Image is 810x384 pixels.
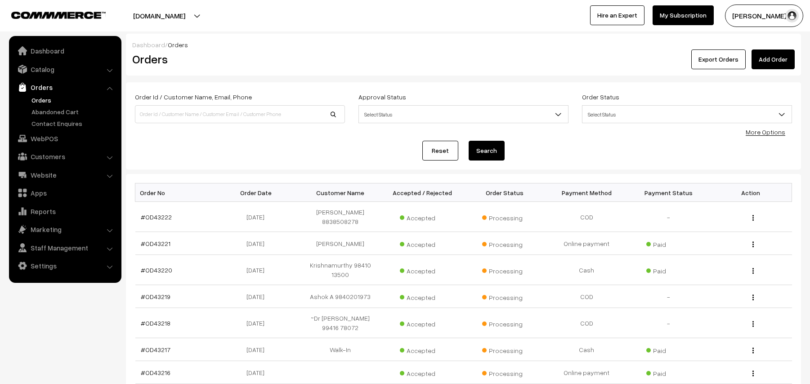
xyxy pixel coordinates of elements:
[11,12,106,18] img: COMMMERCE
[752,215,754,221] img: Menu
[482,366,527,378] span: Processing
[300,232,382,255] td: [PERSON_NAME]
[785,9,799,22] img: user
[482,344,527,355] span: Processing
[300,285,382,308] td: Ashok A 9840201973
[628,308,710,338] td: -
[11,79,118,95] a: Orders
[628,183,710,202] th: Payment Status
[217,361,300,384] td: [DATE]
[482,290,527,302] span: Processing
[132,41,165,49] a: Dashboard
[582,92,619,102] label: Order Status
[646,344,691,355] span: Paid
[752,321,754,327] img: Menu
[422,141,458,161] a: Reset
[300,338,382,361] td: Walk-In
[11,258,118,274] a: Settings
[582,105,792,123] span: Select Status
[217,255,300,285] td: [DATE]
[400,344,445,355] span: Accepted
[141,213,172,221] a: #OD43222
[400,290,445,302] span: Accepted
[546,338,628,361] td: Cash
[132,52,344,66] h2: Orders
[217,183,300,202] th: Order Date
[11,148,118,165] a: Customers
[102,4,217,27] button: [DOMAIN_NAME]
[141,293,170,300] a: #OD43219
[217,202,300,232] td: [DATE]
[300,202,382,232] td: [PERSON_NAME] 8838508278
[141,266,172,274] a: #OD43220
[29,119,118,128] a: Contact Enquires
[482,264,527,276] span: Processing
[217,285,300,308] td: [DATE]
[217,338,300,361] td: [DATE]
[217,232,300,255] td: [DATE]
[300,255,382,285] td: Krishnamurthy 98410 13500
[752,49,795,69] a: Add Order
[11,61,118,77] a: Catalog
[646,264,691,276] span: Paid
[752,348,754,353] img: Menu
[628,202,710,232] td: -
[11,203,118,219] a: Reports
[628,285,710,308] td: -
[359,107,568,122] span: Select Status
[135,105,345,123] input: Order Id / Customer Name / Customer Email / Customer Phone
[11,130,118,147] a: WebPOS
[168,41,188,49] span: Orders
[646,237,691,249] span: Paid
[358,105,568,123] span: Select Status
[400,264,445,276] span: Accepted
[691,49,746,69] button: Export Orders
[141,240,170,247] a: #OD43221
[400,366,445,378] span: Accepted
[29,95,118,105] a: Orders
[752,295,754,300] img: Menu
[752,241,754,247] img: Menu
[29,107,118,116] a: Abandoned Cart
[546,255,628,285] td: Cash
[11,167,118,183] a: Website
[746,128,785,136] a: More Options
[11,221,118,237] a: Marketing
[546,202,628,232] td: COD
[11,185,118,201] a: Apps
[469,141,505,161] button: Search
[11,240,118,256] a: Staff Management
[300,183,382,202] th: Customer Name
[217,308,300,338] td: [DATE]
[482,237,527,249] span: Processing
[582,107,792,122] span: Select Status
[646,366,691,378] span: Paid
[752,371,754,376] img: Menu
[400,317,445,329] span: Accepted
[381,183,464,202] th: Accepted / Rejected
[482,211,527,223] span: Processing
[546,308,628,338] td: COD
[710,183,792,202] th: Action
[141,346,170,353] a: #OD43217
[11,9,90,20] a: COMMMERCE
[464,183,546,202] th: Order Status
[400,237,445,249] span: Accepted
[546,232,628,255] td: Online payment
[300,308,382,338] td: ~Dr [PERSON_NAME] 99416 78072
[546,285,628,308] td: COD
[400,211,445,223] span: Accepted
[132,40,795,49] div: /
[752,268,754,274] img: Menu
[135,183,218,202] th: Order No
[653,5,714,25] a: My Subscription
[546,183,628,202] th: Payment Method
[358,92,406,102] label: Approval Status
[482,317,527,329] span: Processing
[135,92,252,102] label: Order Id / Customer Name, Email, Phone
[11,43,118,59] a: Dashboard
[141,319,170,327] a: #OD43218
[725,4,803,27] button: [PERSON_NAME] s…
[141,369,170,376] a: #OD43216
[546,361,628,384] td: Online payment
